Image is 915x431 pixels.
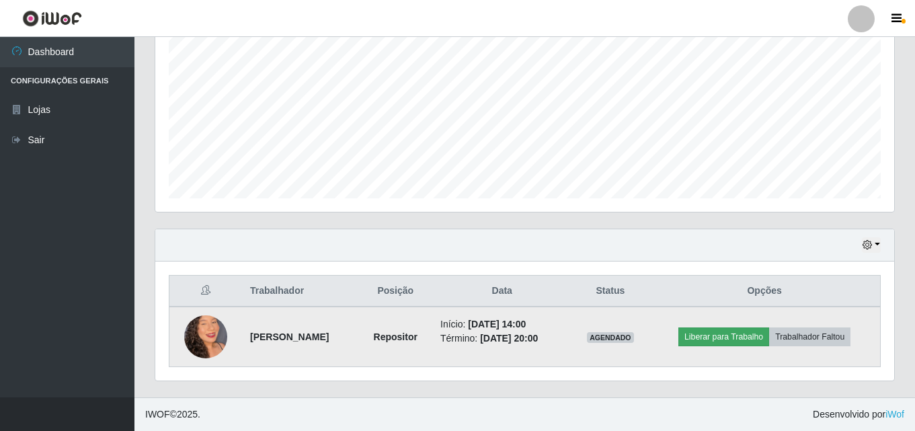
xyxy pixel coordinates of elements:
[440,331,563,346] li: Término:
[145,407,200,422] span: © 2025 .
[649,276,880,307] th: Opções
[440,317,563,331] li: Início:
[145,409,170,420] span: IWOF
[678,327,769,346] button: Liberar para Trabalho
[587,332,634,343] span: AGENDADO
[184,299,227,375] img: 1702821101734.jpeg
[813,407,904,422] span: Desenvolvido por
[22,10,82,27] img: CoreUI Logo
[358,276,432,307] th: Posição
[468,319,526,329] time: [DATE] 14:00
[480,333,538,344] time: [DATE] 20:00
[374,331,417,342] strong: Repositor
[432,276,571,307] th: Data
[250,331,329,342] strong: [PERSON_NAME]
[769,327,850,346] button: Trabalhador Faltou
[885,409,904,420] a: iWof
[242,276,358,307] th: Trabalhador
[571,276,649,307] th: Status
